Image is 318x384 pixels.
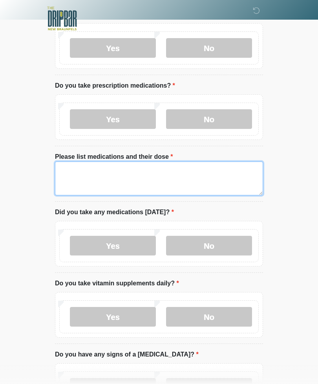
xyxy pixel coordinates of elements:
[55,279,179,288] label: Do you take vitamin supplements daily?
[55,152,173,162] label: Please list medications and their dose
[166,307,252,327] label: No
[55,208,174,217] label: Did you take any medications [DATE]?
[166,38,252,58] label: No
[47,6,77,31] img: The DRIPBaR - New Braunfels Logo
[70,38,156,58] label: Yes
[55,350,199,359] label: Do you have any signs of a [MEDICAL_DATA]?
[70,109,156,129] label: Yes
[55,81,175,90] label: Do you take prescription medications?
[70,307,156,327] label: Yes
[166,109,252,129] label: No
[166,236,252,255] label: No
[70,236,156,255] label: Yes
